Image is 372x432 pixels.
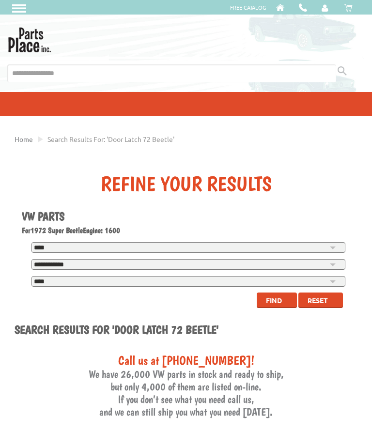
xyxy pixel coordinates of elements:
h1: Search results for 'Door latch 72 beetle' [15,323,357,338]
button: Reset [298,293,343,308]
div: Refine Your Results [22,171,350,196]
span: Call us at [PHONE_NUMBER]! [118,353,254,368]
a: Home [15,135,33,143]
span: Reset [308,296,328,305]
span: Search results for: 'Door latch 72 beetle' [47,135,174,143]
span: For [22,226,31,235]
h1: VW Parts [22,209,350,223]
h2: 1972 Super Beetle [22,226,350,235]
img: Parts Place Inc! [7,24,52,52]
button: Find [257,293,297,308]
span: Find [266,296,282,305]
span: Engine: 1600 [83,226,120,235]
